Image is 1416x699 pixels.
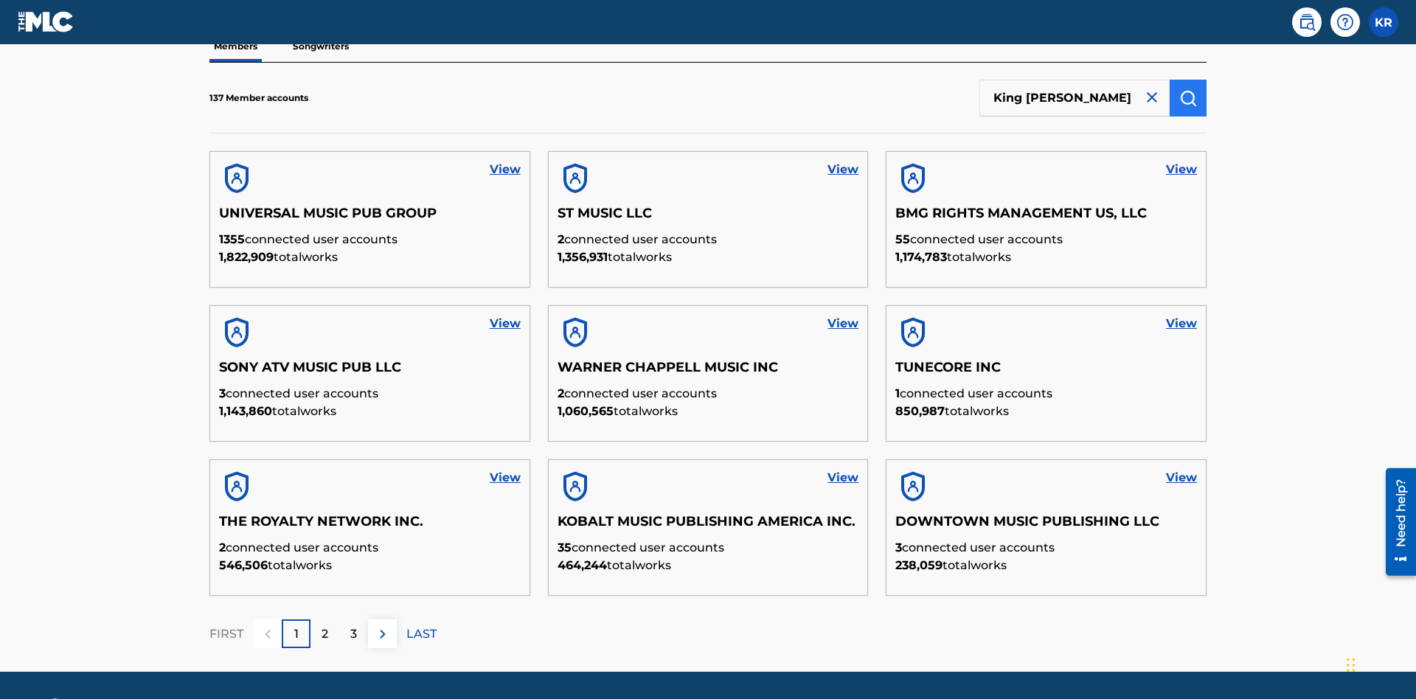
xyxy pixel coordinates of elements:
div: Help [1330,7,1360,37]
span: 546,506 [219,558,268,572]
h5: WARNER CHAPPELL MUSIC INC [558,359,859,385]
span: 1,822,909 [219,250,274,264]
iframe: Chat Widget [1342,628,1416,699]
span: 1,356,931 [558,250,608,264]
iframe: Resource Center [1375,462,1416,583]
img: search [1298,13,1316,31]
h5: DOWNTOWN MUSIC PUBLISHING LLC [895,513,1197,539]
span: 2 [558,386,564,400]
span: 1 [895,386,900,400]
p: total works [895,248,1197,266]
h5: SONY ATV MUSIC PUB LLC [219,359,521,385]
p: connected user accounts [558,539,859,557]
h5: UNIVERSAL MUSIC PUB GROUP [219,205,521,231]
a: View [827,469,858,487]
p: connected user accounts [558,385,859,403]
p: connected user accounts [895,385,1197,403]
span: 3 [895,540,902,554]
a: Public Search [1292,7,1322,37]
p: connected user accounts [219,385,521,403]
img: account [219,469,254,504]
p: Songwriters [288,31,353,62]
a: View [490,315,521,333]
h5: ST MUSIC LLC [558,205,859,231]
div: Drag [1347,643,1356,687]
img: right [374,625,392,643]
p: 3 [350,625,357,643]
h5: TUNECORE INC [895,359,1197,385]
span: 2 [558,232,564,246]
span: 35 [558,540,572,554]
img: Search Works [1179,89,1197,107]
p: total works [558,557,859,574]
h5: KOBALT MUSIC PUBLISHING AMERICA INC. [558,513,859,539]
p: connected user accounts [895,231,1197,248]
span: 238,059 [895,558,943,572]
img: account [558,469,593,504]
span: 2 [219,540,226,554]
span: 1355 [219,232,245,246]
p: FIRST [209,625,243,643]
p: total works [558,403,859,420]
p: total works [895,403,1197,420]
p: total works [895,557,1197,574]
img: account [219,315,254,350]
p: total works [219,248,521,266]
p: 2 [322,625,328,643]
span: 464,244 [558,558,607,572]
p: 137 Member accounts [209,91,308,105]
p: Members [209,31,262,62]
a: View [827,315,858,333]
p: connected user accounts [895,539,1197,557]
img: account [895,315,931,350]
a: View [1166,469,1197,487]
div: User Menu [1369,7,1398,37]
p: total works [219,403,521,420]
p: connected user accounts [558,231,859,248]
img: help [1336,13,1354,31]
img: account [895,161,931,196]
p: connected user accounts [219,231,521,248]
p: total works [558,248,859,266]
span: 55 [895,232,910,246]
a: View [490,161,521,178]
span: 1,143,860 [219,404,272,418]
img: account [558,161,593,196]
p: 1 [294,625,299,643]
p: total works [219,557,521,574]
a: View [490,469,521,487]
a: View [1166,161,1197,178]
img: close [1143,88,1161,106]
span: 1,060,565 [558,404,614,418]
span: 850,987 [895,404,945,418]
a: View [827,161,858,178]
span: 1,174,783 [895,250,947,264]
input: Search Members [979,80,1170,116]
span: 3 [219,386,226,400]
p: connected user accounts [219,539,521,557]
h5: BMG RIGHTS MANAGEMENT US, LLC [895,205,1197,231]
p: LAST [406,625,437,643]
a: View [1166,315,1197,333]
img: account [895,469,931,504]
img: account [219,161,254,196]
img: account [558,315,593,350]
img: MLC Logo [18,11,74,32]
h5: THE ROYALTY NETWORK INC. [219,513,521,539]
